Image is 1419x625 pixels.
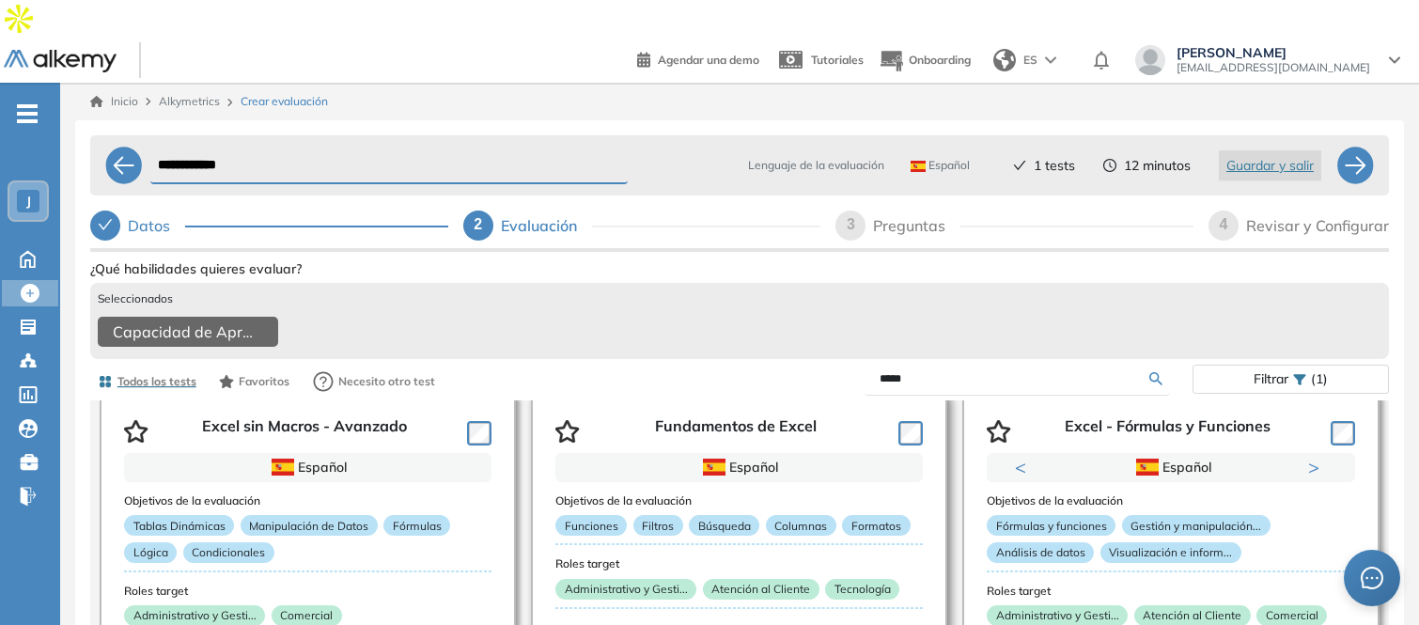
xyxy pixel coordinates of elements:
[338,373,435,390] span: Necesito otro test
[1045,56,1056,64] img: arrow
[304,363,444,400] button: Necesito otro test
[1083,409,1419,625] div: Widget de chat
[383,515,450,536] p: Fórmulas
[1083,409,1419,625] iframe: Chat Widget
[703,579,819,600] p: Atención al Cliente
[811,53,864,67] span: Tutoriales
[987,542,1094,563] p: Análisis de datos
[911,158,970,173] span: Español
[159,94,220,108] span: Alkymetrics
[241,93,328,110] span: Crear evaluación
[1311,366,1328,393] span: (1)
[239,373,289,390] span: Favoritos
[873,211,960,241] div: Preguntas
[1034,156,1075,176] span: 1 tests
[1023,52,1037,69] span: ES
[555,579,696,600] p: Administrativo y Gesti...
[1208,211,1389,241] div: 4Revisar y Configurar
[655,417,817,445] p: Fundamentos de Excel
[1254,366,1288,393] span: Filtrar
[211,366,297,398] button: Favoritos
[90,211,448,241] div: Datos
[241,515,378,536] p: Manipulación de Datos
[124,515,234,536] p: Tablas Dinámicas
[1053,457,1289,477] div: Español
[1013,159,1026,172] span: check
[993,49,1016,71] img: world
[825,579,899,600] p: Tecnología
[117,373,196,390] span: Todos los tests
[835,211,1193,241] div: 3Preguntas
[191,457,424,477] div: Español
[1177,60,1370,75] span: [EMAIL_ADDRESS][DOMAIN_NAME]
[909,53,971,67] span: Onboarding
[463,211,821,241] div: 2Evaluación
[17,112,38,116] i: -
[501,211,592,241] div: Evaluación
[987,585,1355,598] h3: Roles target
[26,194,31,209] span: J
[622,457,855,477] div: Español
[1124,156,1191,176] span: 12 minutos
[555,494,923,508] h3: Objetivos de la evaluación
[1103,159,1116,172] span: clock-circle
[1220,216,1228,232] span: 4
[774,36,864,85] a: Tutoriales
[555,557,923,570] h3: Roles target
[90,93,138,110] a: Inicio
[703,459,725,476] img: ESP
[1065,417,1271,445] p: Excel - Fórmulas y Funciones
[842,515,910,536] p: Formatos
[1226,155,1314,176] span: Guardar y salir
[1219,150,1321,180] button: Guardar y salir
[124,585,491,598] h3: Roles target
[98,217,113,232] span: check
[911,161,926,172] img: ESP
[1177,45,1370,60] span: [PERSON_NAME]
[658,53,759,67] span: Agendar una demo
[113,320,256,343] span: Capacidad de Aprendizaje en Adultos
[202,417,407,445] p: Excel sin Macros - Avanzado
[128,211,185,241] div: Datos
[637,47,759,70] a: Agendar una demo
[633,515,683,536] p: Filtros
[90,259,302,279] span: ¿Qué habilidades quieres evaluar?
[98,290,173,307] span: Seleccionados
[987,515,1115,536] p: Fórmulas y funciones
[4,50,117,73] img: Logo
[124,542,177,563] p: Lógica
[272,459,294,476] img: ESP
[847,216,855,232] span: 3
[555,515,627,536] p: Funciones
[183,542,274,563] p: Condicionales
[1246,211,1389,241] div: Revisar y Configurar
[748,157,884,174] span: Lenguaje de la evaluación
[1015,458,1034,477] button: Previous
[987,494,1355,508] h3: Objetivos de la evaluación
[124,494,491,508] h3: Objetivos de la evaluación
[766,515,836,536] p: Columnas
[474,216,482,232] span: 2
[90,366,204,398] button: Todos los tests
[879,40,971,81] button: Onboarding
[689,515,759,536] p: Búsqueda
